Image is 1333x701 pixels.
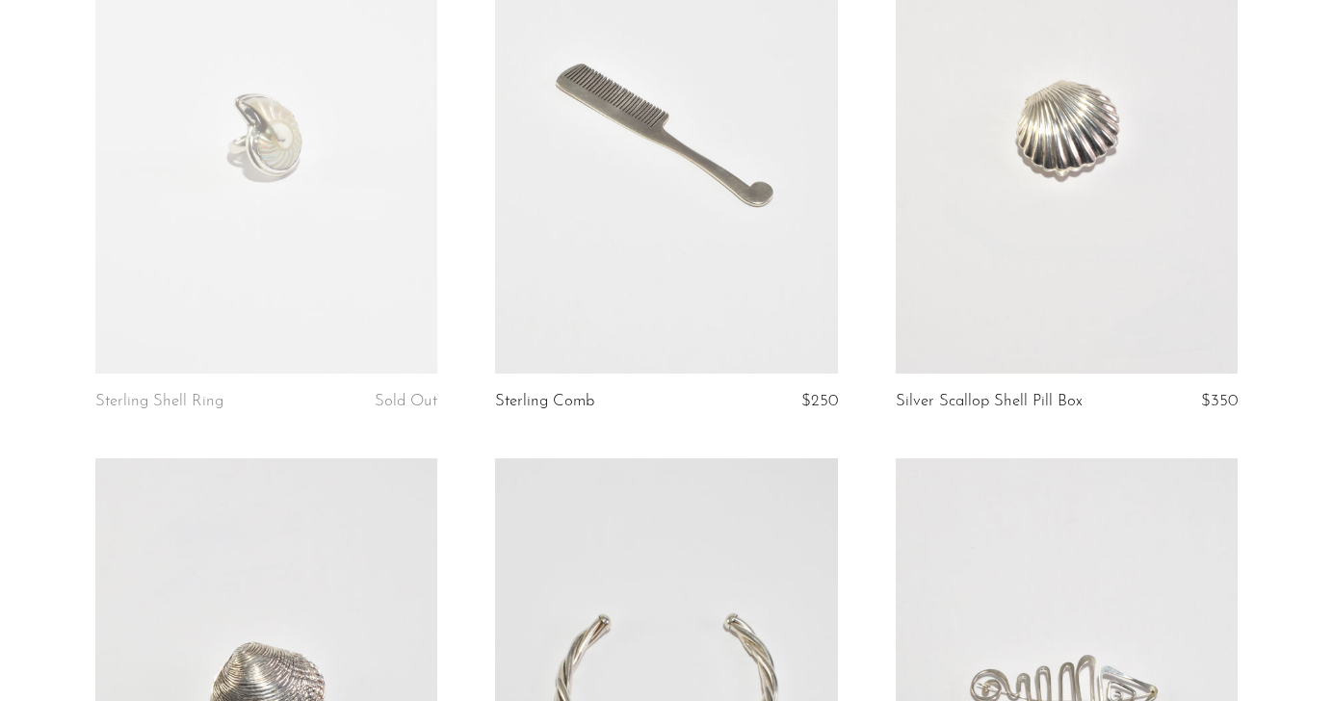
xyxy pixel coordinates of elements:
a: Silver Scallop Shell Pill Box [896,393,1083,410]
a: Sterling Shell Ring [95,393,223,410]
span: $250 [801,393,838,409]
a: Sterling Comb [495,393,594,410]
span: Sold Out [375,393,437,409]
span: $350 [1201,393,1238,409]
